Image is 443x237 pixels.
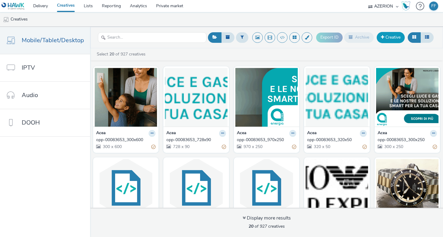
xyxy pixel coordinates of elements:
[313,144,330,150] span: 320 x 50
[363,144,367,150] div: Partially valid
[235,68,298,127] img: opp-00083653_970x250 visual
[376,159,438,218] img: EA_WTC_FW25_2_300x600.png visual
[172,144,190,150] span: 728 x 90
[420,32,434,43] button: Table
[95,68,157,127] img: opp-00083653_300x600 visual
[98,32,206,43] input: Search...
[249,223,285,229] span: of 927 creatives
[408,32,421,43] button: Grid
[384,144,403,150] span: 300 x 250
[96,137,156,143] a: opp-00083653_300x600
[344,32,374,43] button: Archive
[307,130,317,137] strong: Acea
[249,223,253,229] strong: 20
[401,1,413,11] a: Hawk Academy
[307,137,366,143] a: opp-00083653_320x50
[237,130,247,137] strong: Acea
[316,33,343,42] button: Export ID
[166,137,226,143] a: opp-00083653_728x90
[22,63,35,72] span: IPTV
[22,118,40,127] span: DOOH
[95,159,157,218] img: Mobile Skin - 100px visual
[96,51,148,57] a: Select of 927 creatives
[307,137,364,143] div: opp-00083653_320x50
[165,159,227,218] img: Mobile Skin visual
[431,2,436,11] div: FF
[237,137,294,143] div: opp-00083653_970x250
[151,144,156,150] div: Partially valid
[22,91,38,100] span: Audio
[243,215,291,222] div: Display more results
[378,137,437,143] a: opp-00083653_300x250
[378,130,387,137] strong: Acea
[165,68,227,127] img: opp-00083653_728x90 visual
[22,36,84,45] span: Mobile/Tablet/Desktop
[96,137,153,143] div: opp-00083653_300x600
[401,1,410,11] img: Hawk Academy
[376,68,438,127] img: opp-00083653_300x250 visual
[292,144,296,150] div: Partially valid
[377,32,405,43] a: Creative
[166,137,223,143] div: opp-00083653_728x90
[3,17,9,23] img: mobile
[109,51,114,57] strong: 20
[102,144,122,150] span: 300 x 600
[235,159,298,218] img: Desktop Skin visual
[243,144,262,150] span: 970 x 250
[433,144,437,150] div: Partially valid
[306,68,368,127] img: opp-00083653_320x50 visual
[222,144,226,150] div: Partially valid
[166,130,176,137] strong: Acea
[96,130,106,137] strong: Acea
[306,159,368,218] img: EA_WTC_FW25_1_320x50.png visual
[237,137,296,143] a: opp-00083653_970x250
[378,137,435,143] div: opp-00083653_300x250
[2,2,25,10] img: undefined Logo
